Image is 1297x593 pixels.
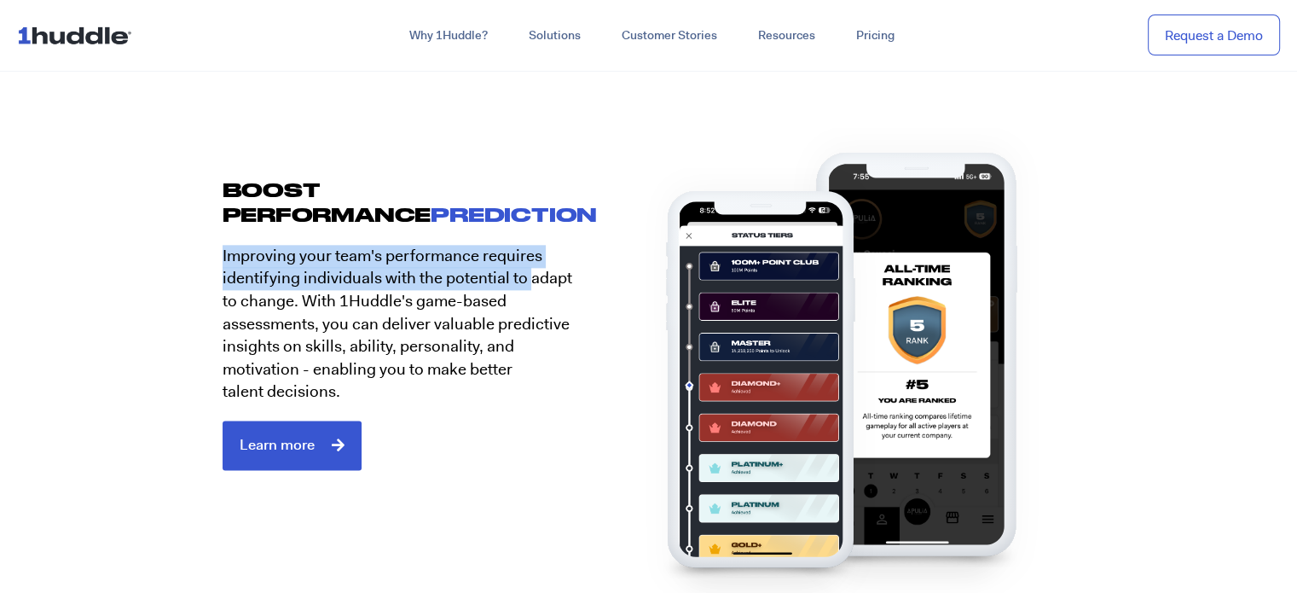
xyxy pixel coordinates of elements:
[223,177,581,228] h2: boost performance
[389,20,508,51] a: Why 1Huddle?
[240,438,315,453] span: Learn more
[223,421,362,470] a: Learn more
[836,20,915,51] a: Pricing
[738,20,836,51] a: Resources
[601,20,738,51] a: Customer Stories
[508,20,601,51] a: Solutions
[1148,15,1280,56] a: Request a Demo
[17,19,139,51] img: ...
[223,245,581,404] p: Improving your team's performance requires identifying individuals with the potential to adapt to...
[431,204,597,225] span: prediction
